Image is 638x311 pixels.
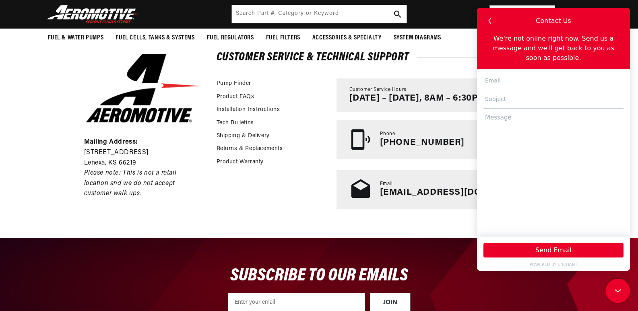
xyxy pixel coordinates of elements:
[337,120,554,159] a: Phone [PHONE_NUMBER]
[217,158,264,167] a: Product Warranty
[217,144,283,153] a: Returns & Replacements
[232,5,407,23] input: Search by Part Number, Category or Keyword
[380,181,393,187] span: Email
[217,119,254,128] a: Tech Bulletins
[59,8,94,18] div: Contact Us
[48,34,104,42] span: Fuel & Water Pumps
[394,34,441,42] span: System Diagrams
[109,29,200,47] summary: Fuel Cells, Tanks & Systems
[84,158,202,169] p: Lenexa, KS 66219
[45,5,145,24] img: Aeromotive
[42,29,110,47] summary: Fuel & Water Pumps
[217,52,554,62] h2: Customer Service & Technical Support
[388,29,447,47] summary: System Diagrams
[266,34,300,42] span: Fuel Filters
[380,138,465,148] p: [PHONE_NUMBER]
[380,131,395,138] span: Phone
[380,188,541,197] a: [EMAIL_ADDRESS][DOMAIN_NAME]
[207,34,254,42] span: Fuel Regulators
[217,132,270,140] a: Shipping & Delivery
[230,267,408,285] span: SUBSCRIBE TO OUR EMAILS
[389,5,407,23] button: search button
[116,34,194,42] span: Fuel Cells, Tanks & Systems
[6,64,147,82] input: Email
[3,253,150,260] a: POWERED BY ENCHANT
[312,34,382,42] span: Accessories & Specialty
[217,79,252,88] a: Pump Finder
[201,29,260,47] summary: Fuel Regulators
[84,170,177,197] em: Please note: This is not a retail location and we do not accept customer walk ups.
[349,87,407,93] span: Customer Service Hours
[349,93,500,104] p: [DATE] – [DATE], 8AM – 6:30PM CT
[84,148,202,158] p: [STREET_ADDRESS]
[306,29,388,47] summary: Accessories & Specialty
[217,105,280,114] a: Installation Instructions
[6,235,147,249] button: Send Email
[6,82,147,101] input: Subject
[84,139,138,145] strong: Mailing Address:
[260,29,306,47] summary: Fuel Filters
[489,5,555,23] button: PUMP FINDER
[3,26,150,58] div: We're not online right now. Send us a message and we'll get back to you as soon as possible.
[217,93,254,101] a: Product FAQs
